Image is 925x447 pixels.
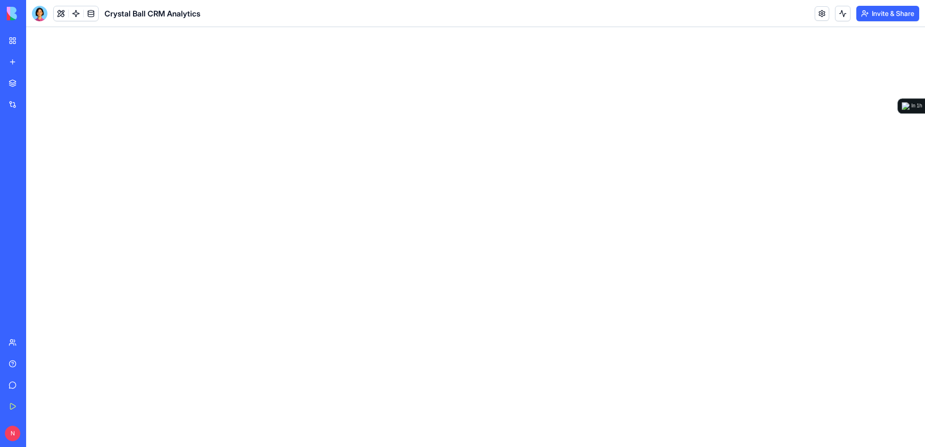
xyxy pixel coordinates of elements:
div: In 1h [911,102,922,110]
img: logo [902,102,910,110]
span: N [5,426,20,441]
span: Crystal Ball CRM Analytics [104,8,200,19]
button: Invite & Share [856,6,919,21]
img: logo [7,7,67,20]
